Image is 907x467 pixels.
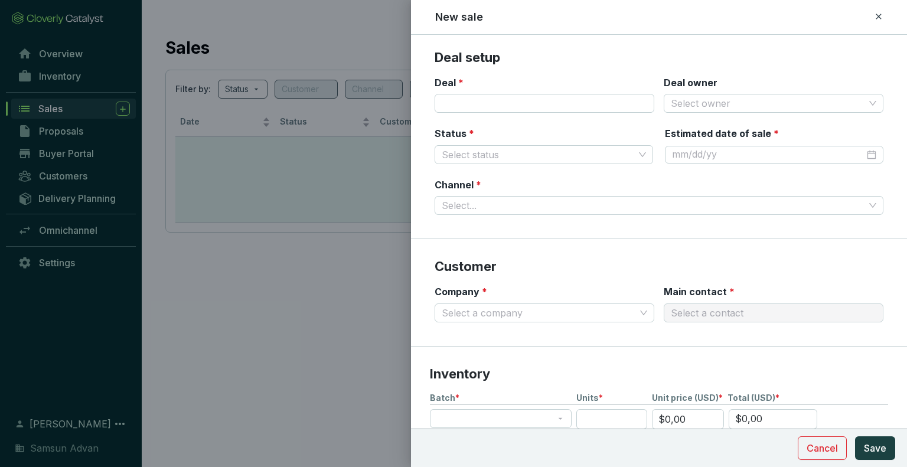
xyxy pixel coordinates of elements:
label: Main contact [664,285,735,298]
label: Channel [435,178,481,191]
label: Deal [435,76,464,89]
button: Cancel [798,436,847,460]
span: Unit price (USD) [652,392,719,404]
span: Save [864,441,886,455]
label: Estimated date of sale [665,127,779,140]
label: Company [435,285,487,298]
input: mm/dd/yy [672,148,864,161]
span: Cancel [807,441,838,455]
p: Batch [430,392,572,404]
p: Units [576,392,647,404]
p: Deal setup [435,49,883,67]
p: Customer [435,258,883,276]
span: Total (USD) [727,392,775,404]
button: Save [855,436,895,460]
p: Inventory [430,365,888,383]
label: Status [435,127,474,140]
h2: New sale [435,9,483,25]
label: Deal owner [664,76,717,89]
